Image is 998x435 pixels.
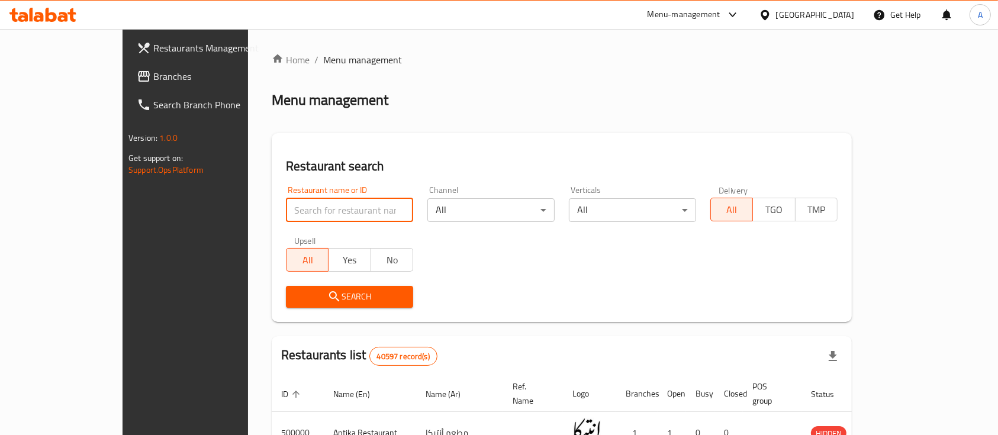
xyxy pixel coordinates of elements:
button: TMP [795,198,838,221]
th: Busy [686,376,714,412]
th: Closed [714,376,743,412]
span: A [978,8,983,21]
button: TGO [752,198,795,221]
th: Branches [616,376,658,412]
label: Delivery [719,186,748,194]
span: Version: [128,130,157,146]
div: All [569,198,696,222]
span: Search [295,289,404,304]
span: Restaurants Management [153,41,280,55]
span: Name (Ar) [426,387,476,401]
div: Export file [819,342,847,370]
label: Upsell [294,236,316,244]
button: Yes [328,248,371,272]
span: TGO [758,201,790,218]
span: 1.0.0 [159,130,178,146]
span: Branches [153,69,280,83]
span: TMP [800,201,833,218]
span: ID [281,387,304,401]
button: All [710,198,753,221]
span: Menu management [323,53,402,67]
nav: breadcrumb [272,53,852,67]
span: 40597 record(s) [370,351,437,362]
div: Total records count [369,347,437,366]
span: Search Branch Phone [153,98,280,112]
th: Logo [563,376,616,412]
span: Yes [333,252,366,269]
a: Restaurants Management [127,34,289,62]
span: Name (En) [333,387,385,401]
span: All [291,252,324,269]
a: Support.OpsPlatform [128,162,204,178]
a: Search Branch Phone [127,91,289,119]
h2: Restaurants list [281,346,437,366]
a: Branches [127,62,289,91]
span: All [716,201,748,218]
div: All [427,198,555,222]
span: No [376,252,408,269]
h2: Menu management [272,91,388,109]
button: All [286,248,329,272]
span: Get support on: [128,150,183,166]
span: Status [811,387,849,401]
button: Search [286,286,413,308]
span: POS group [752,379,787,408]
li: / [314,53,318,67]
a: Home [272,53,310,67]
th: Open [658,376,686,412]
span: Ref. Name [513,379,549,408]
button: No [371,248,413,272]
div: [GEOGRAPHIC_DATA] [776,8,854,21]
h2: Restaurant search [286,157,838,175]
div: Menu-management [648,8,720,22]
input: Search for restaurant name or ID.. [286,198,413,222]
